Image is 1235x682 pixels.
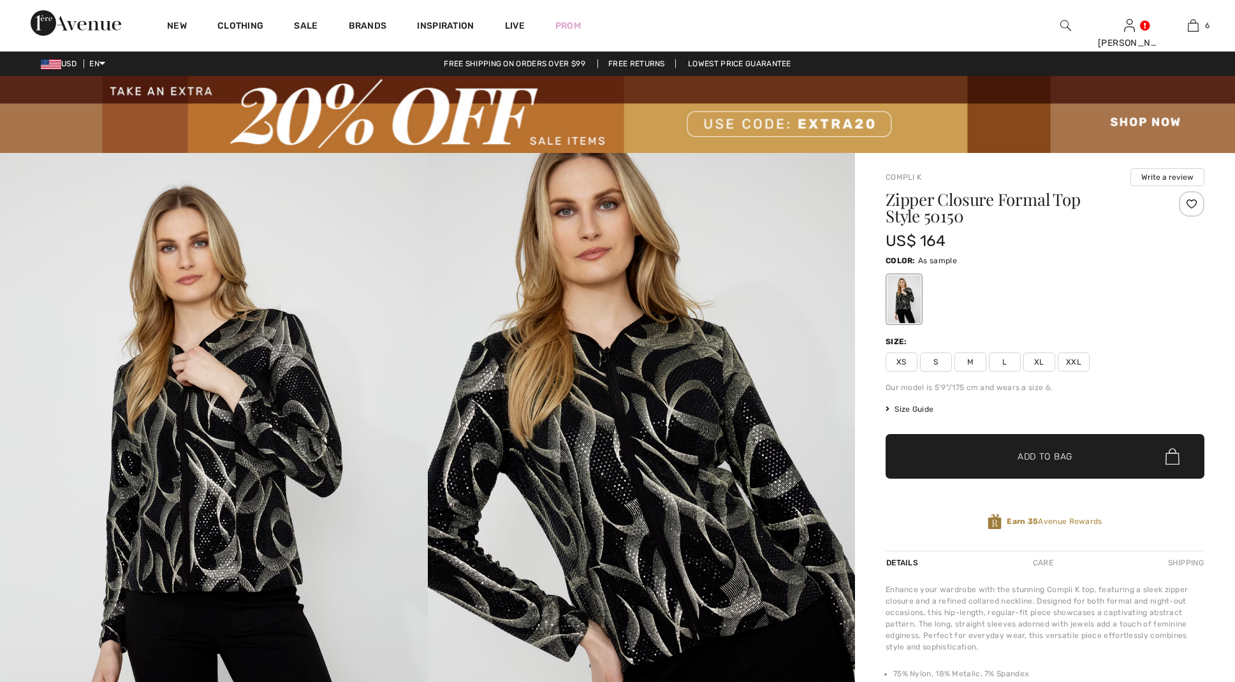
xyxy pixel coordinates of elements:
div: Details [886,551,921,574]
h1: Zipper Closure Formal Top Style 50150 [886,191,1151,224]
span: XXL [1058,352,1090,372]
button: Add to Bag [886,434,1204,479]
a: Lowest Price Guarantee [678,59,801,68]
span: Add to Bag [1018,450,1072,463]
span: Inspiration [417,20,474,34]
a: New [167,20,187,34]
img: Avenue Rewards [988,513,1002,530]
div: Care [1022,551,1064,574]
img: search the website [1060,18,1071,33]
a: Prom [555,19,581,33]
strong: Earn 35 [1007,517,1038,526]
span: 6 [1205,20,1209,31]
button: Write a review [1130,168,1204,186]
div: Size: [886,336,910,347]
img: US Dollar [41,59,61,69]
div: As sample [888,275,921,323]
img: Bag.svg [1166,448,1180,465]
span: Size Guide [886,403,933,415]
a: Live [505,19,525,33]
span: S [920,352,952,372]
img: My Info [1124,18,1135,33]
a: Free Returns [597,59,676,68]
img: My Bag [1188,18,1199,33]
a: Compli K [886,173,921,182]
a: Free shipping on orders over $99 [434,59,596,68]
span: Color: [886,256,916,265]
div: Shipping [1165,551,1204,574]
span: XS [886,352,917,372]
a: Brands [349,20,387,34]
li: 75% Nylon, 18% Metalic, 7% Spandex [893,668,1204,679]
img: 1ère Avenue [31,10,121,36]
a: 6 [1162,18,1224,33]
a: Sign In [1124,19,1135,31]
span: US$ 164 [886,232,946,250]
span: XL [1023,352,1055,372]
span: M [954,352,986,372]
span: USD [41,59,82,68]
span: L [989,352,1021,372]
a: Sale [294,20,318,34]
span: Avenue Rewards [1007,516,1102,527]
a: Clothing [217,20,263,34]
div: Enhance your wardrobe with the stunning Compli K top, featuring a sleek zipper closure and a refi... [886,584,1204,653]
span: As sample [918,256,957,265]
div: [PERSON_NAME] [1098,36,1160,50]
div: Our model is 5'9"/175 cm and wears a size 6. [886,382,1204,393]
span: EN [89,59,105,68]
